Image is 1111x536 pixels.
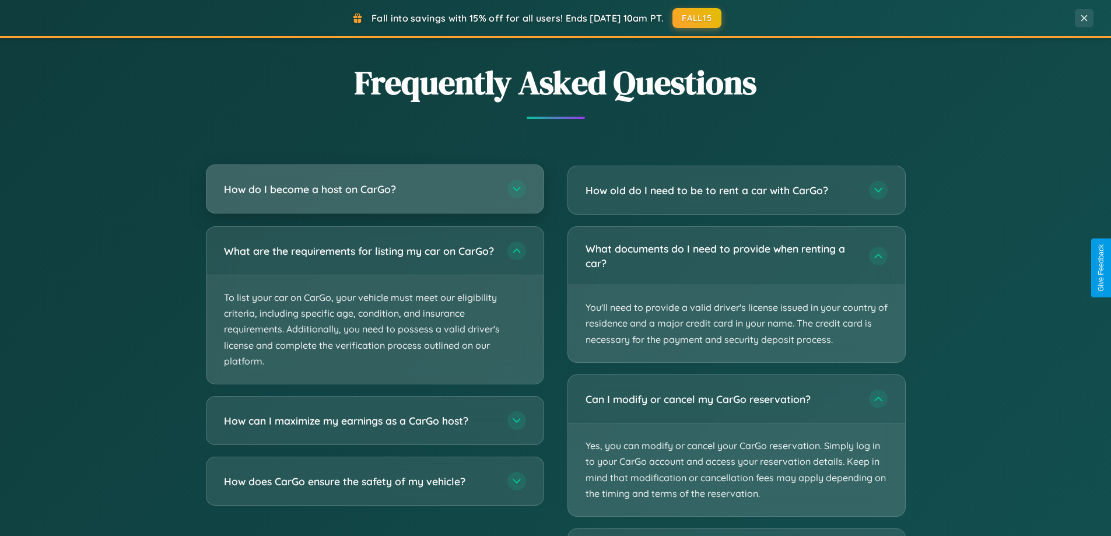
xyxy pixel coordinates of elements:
p: To list your car on CarGo, your vehicle must meet our eligibility criteria, including specific ag... [206,275,544,384]
h3: What documents do I need to provide when renting a car? [586,241,857,270]
h2: Frequently Asked Questions [206,60,906,105]
p: You'll need to provide a valid driver's license issued in your country of residence and a major c... [568,285,905,362]
h3: How can I maximize my earnings as a CarGo host? [224,414,496,428]
h3: Can I modify or cancel my CarGo reservation? [586,392,857,407]
h3: How do I become a host on CarGo? [224,182,496,197]
h3: How does CarGo ensure the safety of my vehicle? [224,474,496,489]
div: Give Feedback [1097,244,1105,292]
p: Yes, you can modify or cancel your CarGo reservation. Simply log in to your CarGo account and acc... [568,423,905,516]
button: FALL15 [672,8,721,28]
span: Fall into savings with 15% off for all users! Ends [DATE] 10am PT. [371,12,664,24]
h3: What are the requirements for listing my car on CarGo? [224,244,496,258]
h3: How old do I need to be to rent a car with CarGo? [586,183,857,198]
